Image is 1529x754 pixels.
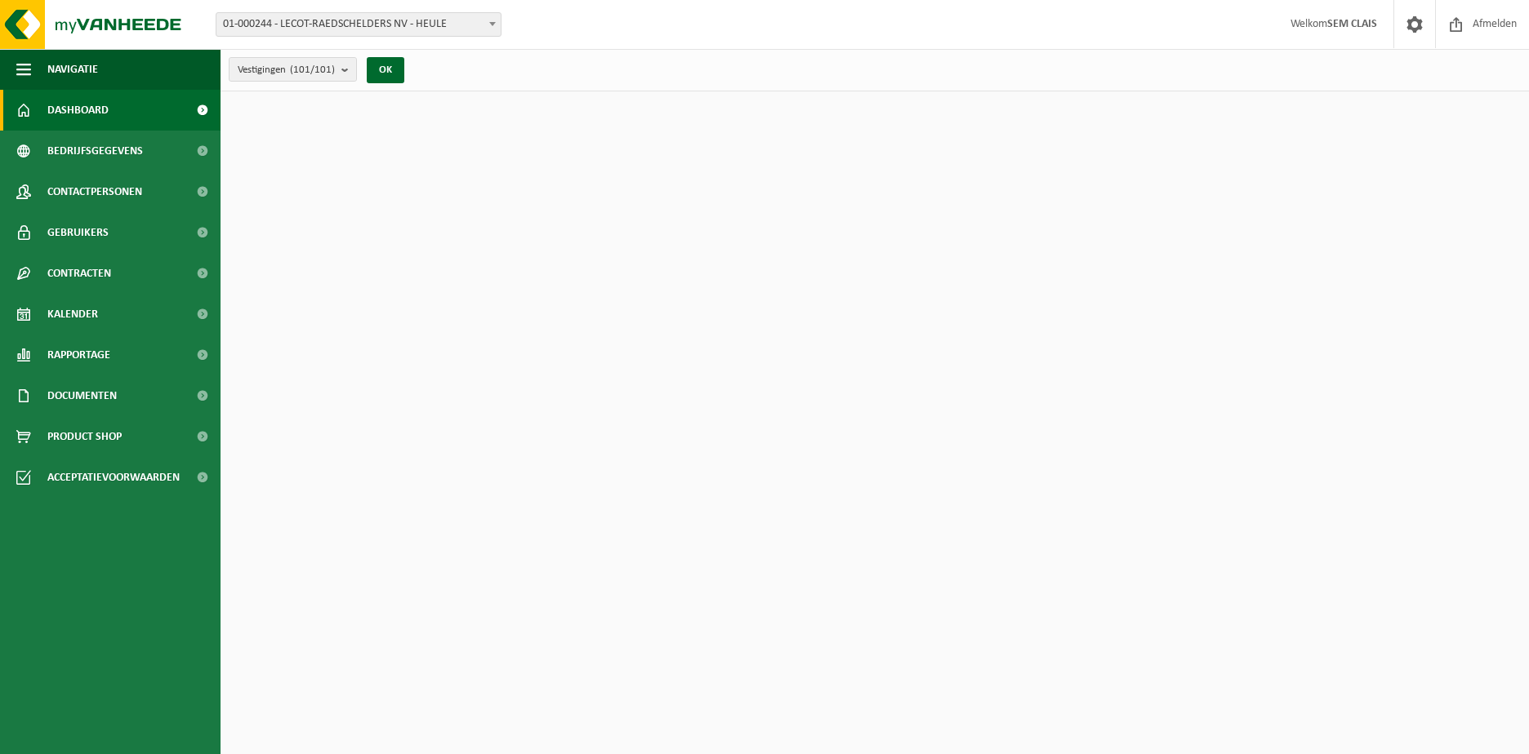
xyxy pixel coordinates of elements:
[1327,18,1377,30] strong: SEM CLAIS
[47,294,98,335] span: Kalender
[47,212,109,253] span: Gebruikers
[47,171,142,212] span: Contactpersonen
[47,375,117,416] span: Documenten
[47,416,122,457] span: Product Shop
[290,64,335,75] count: (101/101)
[238,58,335,82] span: Vestigingen
[367,57,404,83] button: OK
[47,90,109,131] span: Dashboard
[47,131,143,171] span: Bedrijfsgegevens
[47,49,98,90] span: Navigatie
[216,12,501,37] span: 01-000244 - LECOT-RAEDSCHELDERS NV - HEULE
[216,13,501,36] span: 01-000244 - LECOT-RAEDSCHELDERS NV - HEULE
[47,335,110,375] span: Rapportage
[47,457,180,498] span: Acceptatievoorwaarden
[229,57,357,82] button: Vestigingen(101/101)
[47,253,111,294] span: Contracten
